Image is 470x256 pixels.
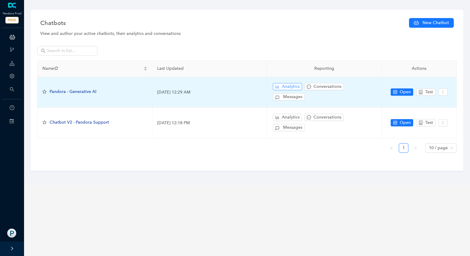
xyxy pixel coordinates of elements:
[425,119,433,126] span: Test
[42,120,47,125] span: star
[423,20,449,26] span: New Chatbot
[273,114,302,121] button: bar-chartAnalytics
[393,121,397,125] span: control
[438,88,447,96] button: more
[42,90,47,94] span: star
[10,87,14,92] span: search
[419,121,423,125] span: robot
[304,114,344,121] button: messageConversations
[425,143,457,153] div: Page Size
[387,143,396,153] button: left
[313,83,341,90] span: Conversations
[273,124,305,131] button: Messages
[441,90,445,94] span: more
[267,60,382,77] th: Reporting
[313,114,341,121] span: Conversations
[438,119,447,126] button: more
[152,108,267,138] td: [DATE] 12:18 PM
[391,88,413,96] button: controlOpen
[307,85,311,89] span: message
[283,124,302,131] span: Messages
[282,83,300,90] span: Analytics
[10,47,14,52] span: branches
[40,18,66,28] span: Chatbots
[399,143,408,153] a: 1
[416,88,435,96] button: robotTest
[307,115,311,119] span: message
[152,60,267,77] th: Last Updated
[419,90,423,94] span: robot
[441,121,445,125] span: more
[399,143,408,153] li: 1
[393,90,397,94] span: control
[273,93,305,100] button: Messages
[275,115,279,119] span: bar-chart
[282,114,300,121] span: Analytics
[47,48,89,54] input: Search in list...
[275,85,279,89] span: bar-chart
[414,147,417,150] span: right
[304,83,344,90] button: messageConversations
[10,74,14,79] span: setting
[411,143,420,153] li: Next Page
[152,77,267,108] td: [DATE] 12:29 AM
[425,89,433,95] span: Test
[400,119,411,126] span: Open
[391,119,413,126] button: controlOpen
[283,94,302,100] span: Messages
[5,17,19,23] span: PROD
[400,89,411,95] span: Open
[10,105,14,110] span: question-circle
[429,143,453,153] span: 10 / page
[382,60,457,77] th: Actions
[416,119,435,126] button: robotTest
[40,30,454,37] div: View and author your active chatbots, their analytics and conversations
[42,65,142,72] span: Name
[50,120,109,125] span: Chatbot V2 - Pandora Support
[54,66,58,70] span: star
[41,48,46,53] span: search
[409,18,454,28] button: New Chatbot
[387,143,396,153] li: Previous Page
[7,229,16,238] img: 2245c3f1d8d0bf3af50bf22befedf792
[411,143,420,153] button: right
[390,147,393,150] span: left
[50,89,96,94] span: Pandora - Generative AI
[273,83,302,90] button: bar-chartAnalytics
